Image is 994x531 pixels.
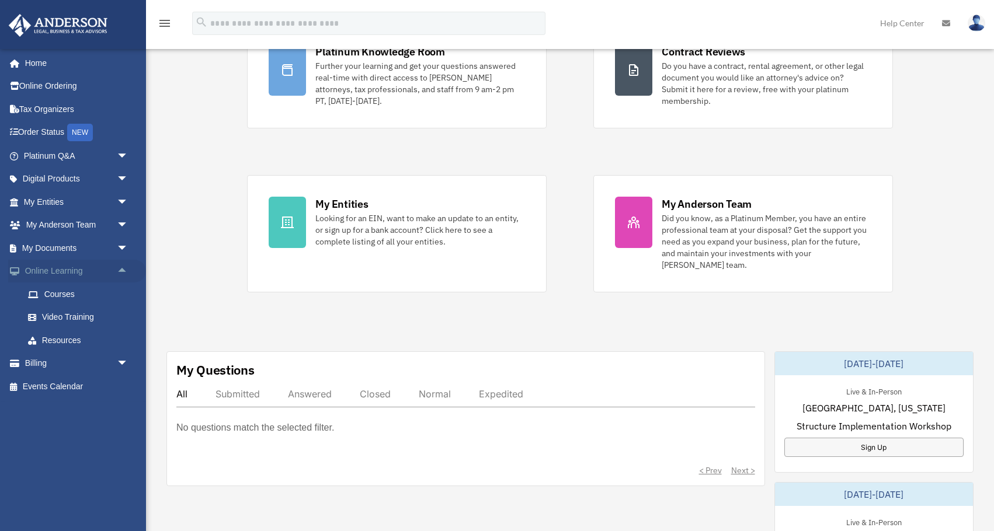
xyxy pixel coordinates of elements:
a: Billingarrow_drop_down [8,352,146,375]
a: Contract Reviews Do you have a contract, rental agreement, or other legal document you would like... [593,23,893,128]
a: Order StatusNEW [8,121,146,145]
a: Digital Productsarrow_drop_down [8,167,146,191]
div: Do you have a contract, rental agreement, or other legal document you would like an attorney's ad... [662,60,871,107]
span: arrow_drop_down [117,144,140,168]
span: arrow_drop_down [117,214,140,237]
div: Answered [288,388,332,400]
div: My Anderson Team [662,197,752,211]
div: My Questions [176,361,255,379]
a: Online Learningarrow_drop_up [8,260,146,283]
div: Normal [419,388,451,400]
a: menu [158,20,172,30]
div: Did you know, as a Platinum Member, you have an entire professional team at your disposal? Get th... [662,212,871,271]
a: Online Ordering [8,75,146,98]
div: NEW [67,124,93,141]
span: arrow_drop_up [117,260,140,284]
div: Live & In-Person [837,385,911,397]
div: All [176,388,187,400]
a: My Anderson Teamarrow_drop_down [8,214,146,237]
p: No questions match the selected filter. [176,420,334,436]
div: [DATE]-[DATE] [775,352,974,375]
img: Anderson Advisors Platinum Portal [5,14,111,37]
a: My Documentsarrow_drop_down [8,236,146,260]
img: User Pic [968,15,985,32]
i: menu [158,16,172,30]
a: Events Calendar [8,375,146,398]
div: Submitted [216,388,260,400]
div: Live & In-Person [837,515,911,527]
a: Platinum Knowledge Room Further your learning and get your questions answered real-time with dire... [247,23,547,128]
span: arrow_drop_down [117,352,140,376]
div: Contract Reviews [662,44,745,59]
div: Further your learning and get your questions answered real-time with direct access to [PERSON_NAM... [315,60,525,107]
a: Home [8,51,140,75]
a: My Anderson Team Did you know, as a Platinum Member, you have an entire professional team at your... [593,175,893,292]
span: arrow_drop_down [117,190,140,214]
div: Closed [360,388,391,400]
span: arrow_drop_down [117,167,140,191]
div: Platinum Knowledge Room [315,44,445,59]
a: Courses [16,282,146,306]
div: My Entities [315,197,368,211]
span: arrow_drop_down [117,236,140,260]
div: Expedited [479,388,523,400]
span: Structure Implementation Workshop [797,419,951,433]
div: [DATE]-[DATE] [775,483,974,506]
a: Sign Up [784,438,964,457]
a: Resources [16,329,146,352]
a: Video Training [16,306,146,329]
i: search [195,16,208,29]
a: My Entities Looking for an EIN, want to make an update to an entity, or sign up for a bank accoun... [247,175,547,292]
a: Tax Organizers [8,97,146,121]
a: My Entitiesarrow_drop_down [8,190,146,214]
div: Looking for an EIN, want to make an update to an entity, or sign up for a bank account? Click her... [315,212,525,247]
span: [GEOGRAPHIC_DATA], [US_STATE] [802,401,946,415]
a: Platinum Q&Aarrow_drop_down [8,144,146,167]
